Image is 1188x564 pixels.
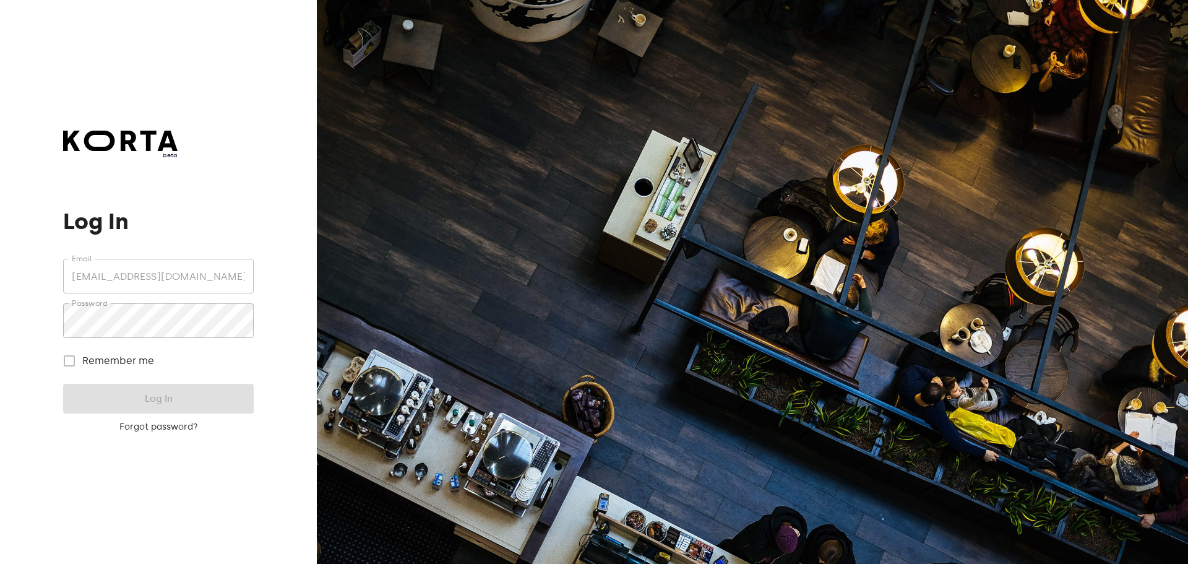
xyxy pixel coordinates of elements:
[63,209,253,234] h1: Log In
[63,421,253,433] a: Forgot password?
[63,131,178,160] a: beta
[63,151,178,160] span: beta
[82,354,154,368] span: Remember me
[63,131,178,151] img: Korta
